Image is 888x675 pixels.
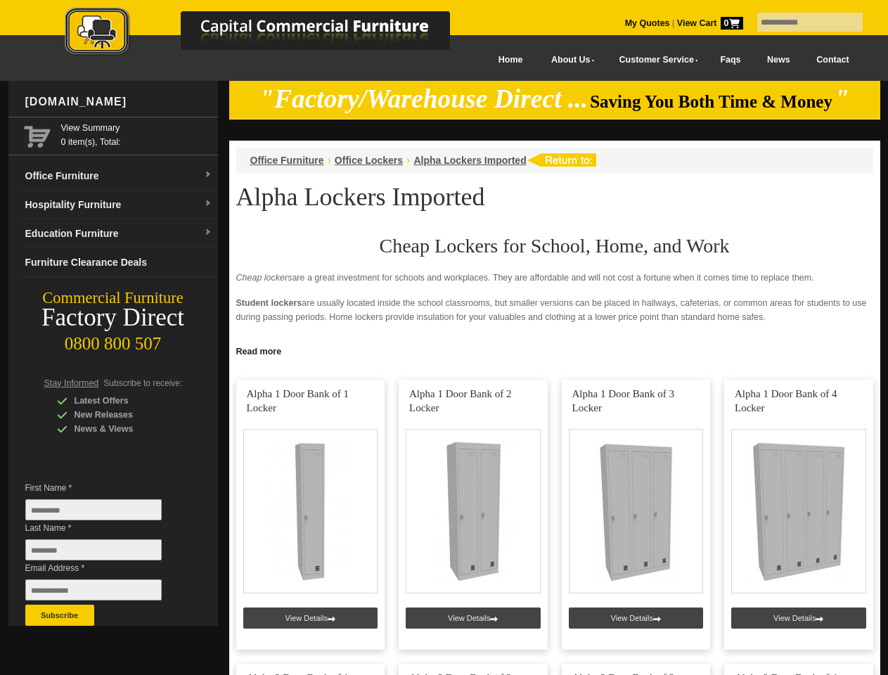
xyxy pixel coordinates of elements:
[20,191,218,219] a: Hospitality Furnituredropdown
[259,84,588,113] em: "Factory/Warehouse Direct ...
[61,121,212,147] span: 0 item(s), Total:
[835,84,849,113] em: "
[803,44,862,76] a: Contact
[754,44,803,76] a: News
[8,308,218,328] div: Factory Direct
[44,378,99,388] span: Stay Informed
[20,81,218,123] div: [DOMAIN_NAME]
[335,155,403,166] a: Office Lockers
[25,499,162,520] input: First Name *
[236,273,292,283] em: Cheap lockers
[413,155,526,166] a: Alpha Lockers Imported
[204,200,212,208] img: dropdown
[8,288,218,308] div: Commercial Furniture
[590,92,832,111] span: Saving You Both Time & Money
[250,155,324,166] a: Office Furniture
[236,298,302,308] strong: Student lockers
[26,7,518,58] img: Capital Commercial Furniture Logo
[61,121,212,135] a: View Summary
[236,296,873,324] p: are usually located inside the school classrooms, but smaller versions can be placed in hallways,...
[236,236,873,257] h2: Cheap Lockers for School, Home, and Work
[625,18,670,28] a: My Quotes
[8,327,218,354] div: 0800 800 507
[20,248,218,277] a: Furniture Clearance Deals
[536,44,603,76] a: About Us
[406,153,410,167] li: ›
[707,44,754,76] a: Faqs
[721,17,743,30] span: 0
[204,171,212,179] img: dropdown
[603,44,707,76] a: Customer Service
[25,579,162,600] input: Email Address *
[236,271,873,285] p: are a great investment for schools and workplaces. They are affordable and will not cost a fortun...
[236,184,873,210] h1: Alpha Lockers Imported
[57,394,191,408] div: Latest Offers
[25,561,183,575] span: Email Address *
[677,18,743,28] strong: View Cart
[57,408,191,422] div: New Releases
[25,481,183,495] span: First Name *
[25,521,183,535] span: Last Name *
[26,7,518,63] a: Capital Commercial Furniture Logo
[328,153,331,167] li: ›
[674,18,742,28] a: View Cart0
[20,162,218,191] a: Office Furnituredropdown
[25,605,94,626] button: Subscribe
[236,335,873,364] p: provide a sense of security for the employees. Since no one can enter or touch the locker, it red...
[527,153,596,167] img: return to
[204,229,212,237] img: dropdown
[229,341,880,359] a: Click to read more
[25,539,162,560] input: Last Name *
[20,219,218,248] a: Education Furnituredropdown
[57,422,191,436] div: News & Views
[103,378,182,388] span: Subscribe to receive:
